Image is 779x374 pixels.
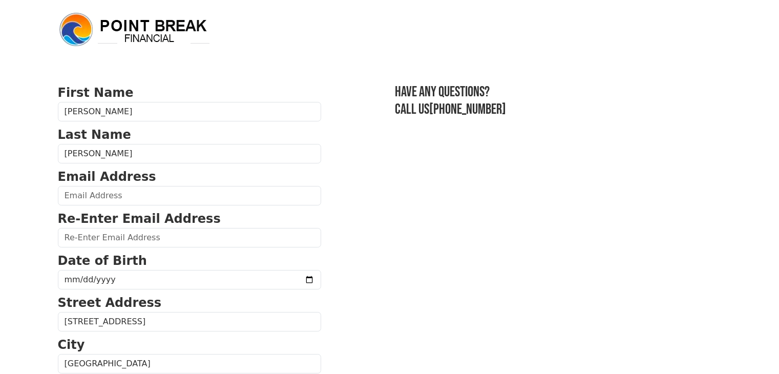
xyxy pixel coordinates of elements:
input: Last Name [58,144,321,163]
strong: First Name [58,86,134,100]
strong: Email Address [58,170,156,184]
input: City [58,354,321,373]
strong: Re-Enter Email Address [58,212,221,226]
strong: Street Address [58,296,162,310]
input: Re-Enter Email Address [58,228,321,247]
img: logo.png [58,11,212,48]
h3: Call us [395,101,722,118]
input: Email Address [58,186,321,205]
a: [PHONE_NUMBER] [429,101,506,118]
input: Street Address [58,312,321,331]
strong: Date of Birth [58,254,147,268]
strong: City [58,338,85,352]
h3: Have any questions? [395,84,722,101]
input: First Name [58,102,321,121]
strong: Last Name [58,128,131,142]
